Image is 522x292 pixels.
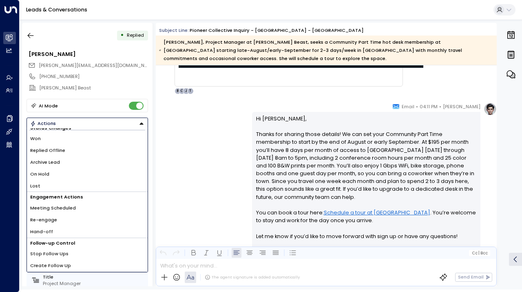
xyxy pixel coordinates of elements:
h1: Status Changes [27,123,148,133]
div: [PERSON_NAME] [29,50,148,58]
span: Won [30,135,41,142]
div: The agent signature is added automatically [205,274,300,280]
span: Subject Line: [159,27,189,33]
div: [PERSON_NAME] Beast [39,85,148,91]
span: | [478,251,480,255]
span: 04:11 PM [420,103,438,111]
span: Hand-off [30,228,53,235]
button: Actions [27,118,148,129]
span: Email [402,103,414,111]
div: • [120,29,124,41]
h1: Follow-up Control [27,238,148,248]
div: Project Manager [43,280,145,287]
span: Lost [30,183,40,189]
div: [PHONE_NUMBER] [39,73,148,80]
div: J [183,88,189,94]
div: AI Mode [39,102,58,110]
span: Meeting Scheduled [30,205,76,212]
button: Undo [158,248,168,258]
span: Archive Lead [30,159,60,166]
div: Button group with a nested menu [27,118,148,129]
span: Replied Offline [30,147,65,154]
div: [PERSON_NAME], Project Manager at [PERSON_NAME] Beast, seeks a Community Part Time hot desk membe... [159,38,493,62]
span: Re-engage [30,216,57,223]
span: Replied [127,32,144,38]
div: B [175,88,181,94]
span: • [416,103,418,111]
button: Cc|Bcc [469,250,490,256]
div: C [179,88,185,94]
span: [PERSON_NAME] [443,103,480,111]
span: julia@wunderbeast.com [39,62,148,69]
span: [PERSON_NAME][EMAIL_ADDRESS][DOMAIN_NAME] [39,62,156,69]
a: Leads & Conversations [26,6,87,13]
div: Actions [30,120,56,126]
label: Title [43,274,145,281]
h1: Engagement Actions [27,192,148,202]
span: • [439,103,441,111]
span: On Hold [30,171,49,178]
p: Hi [PERSON_NAME], Thanks for sharing those details! We can set your Community Part Time membershi... [256,115,477,248]
div: Pioneer Collective Inquiry - [GEOGRAPHIC_DATA] - [GEOGRAPHIC_DATA] [190,27,364,34]
span: Cc Bcc [472,251,488,255]
a: Schedule a tour at [GEOGRAPHIC_DATA] [324,209,430,216]
span: Create Follow Up [30,262,71,269]
div: T [187,88,194,94]
img: profile-logo.png [484,103,497,116]
button: Redo [171,248,181,258]
span: Stop Follow Ups [30,250,69,257]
